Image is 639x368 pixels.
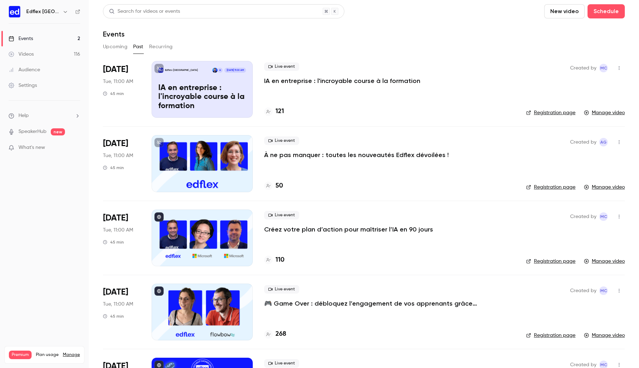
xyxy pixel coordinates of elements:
a: Manage video [584,109,625,116]
span: Manon Cousin [599,64,608,72]
a: IA en entreprise : l'incroyable course à la formation [264,77,420,85]
span: MC [600,64,607,72]
a: Manage video [584,184,625,191]
a: SpeakerHub [18,128,47,135]
div: Mar 25 Tue, 11:00 AM (Europe/Berlin) [103,284,140,340]
a: Registration page [526,332,575,339]
div: Videos [9,51,34,58]
a: Manage [63,352,80,358]
a: Registration page [526,184,575,191]
div: M [217,67,223,73]
span: [DATE] 11:00 AM [224,68,246,73]
h4: 121 [275,107,284,116]
button: Schedule [588,4,625,18]
span: MC [600,212,607,221]
a: Registration page [526,258,575,265]
div: Apr 29 Tue, 11:00 AM (Europe/Berlin) [103,210,140,266]
span: Tue, 11:00 AM [103,152,133,159]
span: Help [18,112,29,119]
span: AG [600,138,607,146]
span: Tue, 11:00 AM [103,78,133,85]
p: Edflex [GEOGRAPHIC_DATA] [165,68,198,72]
a: 121 [264,107,284,116]
span: [DATE] [103,212,128,224]
span: Tue, 11:00 AM [103,301,133,308]
span: MC [600,286,607,295]
div: 45 min [103,313,124,319]
img: Clément Meslin [212,68,217,73]
button: Recurring [149,41,173,52]
img: Edflex France [9,6,20,17]
a: 🎮 Game Over : débloquez l’engagement de vos apprenants grâce à la gamification [264,299,477,308]
span: Tue, 11:00 AM [103,227,133,234]
span: [DATE] [103,286,128,298]
h4: 110 [275,255,284,265]
p: IA en entreprise : l'incroyable course à la formation [158,84,246,111]
a: Registration page [526,109,575,116]
h4: 50 [275,181,283,191]
a: Créez votre plan d’action pour maîtriser l’IA en 90 jours [264,225,433,234]
span: Premium [9,351,32,359]
button: New video [544,4,585,18]
span: Created by [570,138,596,146]
span: Created by [570,64,596,72]
button: Past [133,41,143,52]
span: Created by [570,212,596,221]
li: help-dropdown-opener [9,112,80,119]
a: 50 [264,181,283,191]
span: Manon Cousin [599,212,608,221]
span: Live event [264,359,299,368]
a: 268 [264,329,286,339]
span: Manon Cousin [599,286,608,295]
div: Audience [9,66,40,73]
span: Live event [264,285,299,294]
a: Manage video [584,258,625,265]
div: Jun 24 Tue, 11:00 AM (Europe/Berlin) [103,61,140,118]
span: Anne Sophie Gutierrez [599,138,608,146]
span: [DATE] [103,64,128,75]
div: Settings [9,82,37,89]
a: IA en entreprise : l'incroyable course à la formationEdflex [GEOGRAPHIC_DATA]MClément Meslin[DATE... [152,61,253,118]
div: Events [9,35,33,42]
h1: Events [103,30,125,38]
h4: 268 [275,329,286,339]
h6: Edflex [GEOGRAPHIC_DATA] [26,8,60,15]
span: Live event [264,136,299,145]
span: [DATE] [103,138,128,149]
a: Manage video [584,332,625,339]
span: Created by [570,286,596,295]
span: Live event [264,211,299,219]
span: What's new [18,144,45,151]
span: Plan usage [36,352,59,358]
span: new [51,128,65,135]
button: Upcoming [103,41,127,52]
div: May 20 Tue, 11:00 AM (Europe/Paris) [103,135,140,192]
div: 45 min [103,239,124,245]
span: Live event [264,62,299,71]
div: 45 min [103,91,124,96]
a: À ne pas manquer : toutes les nouveautés Edflex dévoilées ! [264,151,449,159]
a: 110 [264,255,284,265]
div: 45 min [103,165,124,171]
div: Search for videos or events [109,8,180,15]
